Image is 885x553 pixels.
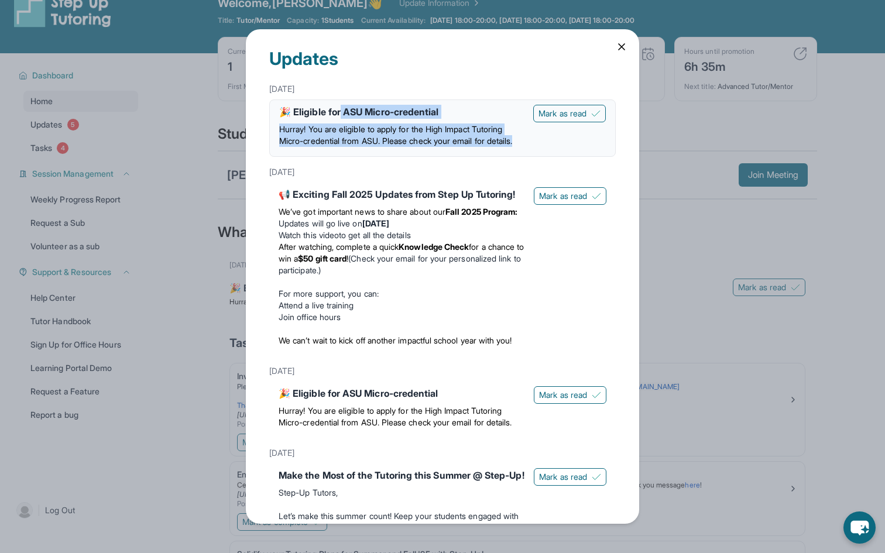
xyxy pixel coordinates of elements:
div: [DATE] [269,360,616,382]
div: [DATE] [269,442,616,463]
strong: Fall 2025 Program: [445,207,517,217]
li: to get all the details [279,229,524,241]
div: 📢 Exciting Fall 2025 Updates from Step Up Tutoring! [279,187,524,201]
span: After watching, complete a quick [279,242,399,252]
img: Mark as read [592,390,601,400]
div: Updates [269,29,616,78]
button: Mark as read [534,386,606,404]
p: For more support, you can: [279,288,524,300]
p: Step-Up Tutors, [279,487,524,499]
div: [DATE] [269,162,616,183]
strong: $50 gift card [298,253,347,263]
button: Mark as read [534,468,606,486]
span: Mark as read [538,108,586,119]
div: 🎉 Eligible for ASU Micro-credential [279,386,524,400]
img: Mark as read [591,109,601,118]
span: Mark as read [539,471,587,483]
img: Mark as read [592,191,601,201]
button: Mark as read [533,105,606,122]
a: Join office hours [279,312,341,322]
span: We’ve got important news to share about our [279,207,445,217]
button: chat-button [843,511,876,544]
span: Mark as read [539,389,587,401]
li: (Check your email for your personalized link to participate.) [279,241,524,276]
span: Hurray! You are eligible to apply for the High Impact Tutoring Micro-credential from ASU. Please ... [279,124,512,146]
button: Mark as read [534,187,606,205]
a: Watch this video [279,230,339,240]
a: Attend a live training [279,300,354,310]
img: Mark as read [592,472,601,482]
span: Hurray! You are eligible to apply for the High Impact Tutoring Micro-credential from ASU. Please ... [279,406,512,427]
li: Updates will go live on [279,218,524,229]
div: [DATE] [269,78,616,99]
strong: Knowledge Check [399,242,469,252]
span: We can’t wait to kick off another impactful school year with you! [279,335,512,345]
span: Mark as read [539,190,587,202]
strong: [DATE] [362,218,389,228]
div: Make the Most of the Tutoring this Summer @ Step-Up! [279,468,524,482]
div: 🎉 Eligible for ASU Micro-credential [279,105,524,119]
span: ! [347,253,348,263]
